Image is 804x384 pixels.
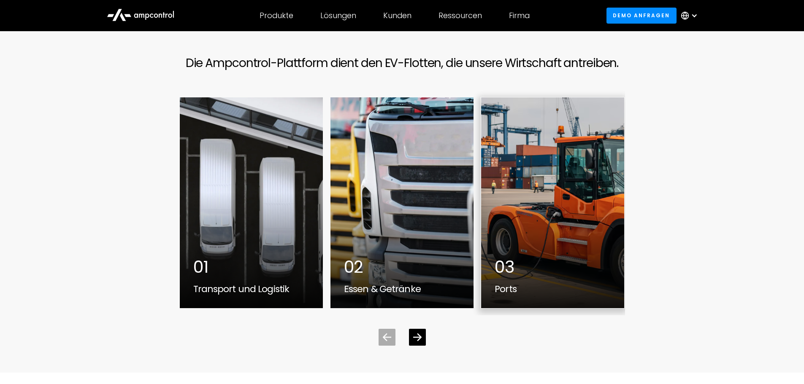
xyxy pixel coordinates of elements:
div: Ports [495,284,611,295]
div: 3 / 7 [481,97,625,309]
div: Produkte [260,11,293,20]
div: Firma [509,11,530,20]
div: Kunden [383,11,411,20]
a: eletric terminal tractor at port03Ports [481,97,625,309]
div: 03 [495,257,611,277]
a: electric vehicle fleet - Ampcontrol smart charging01Transport und Logistik [179,97,323,309]
a: Demo anfragen [606,8,677,23]
a: 02Essen & Getränke [330,97,474,309]
div: 1 / 7 [179,97,323,309]
div: Lösungen [320,11,356,20]
div: Next slide [409,329,426,346]
div: 2 / 7 [330,97,474,309]
div: Ressourcen [439,11,482,20]
div: Essen & Getränke [344,284,460,295]
div: 01 [193,257,309,277]
div: 02 [344,257,460,277]
div: Transport und Logistik [193,284,309,295]
div: Previous slide [379,329,395,346]
h2: Die Ampcontrol-Plattform dient den EV-Flotten, die unsere Wirtschaft antreiben. [186,56,619,70]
